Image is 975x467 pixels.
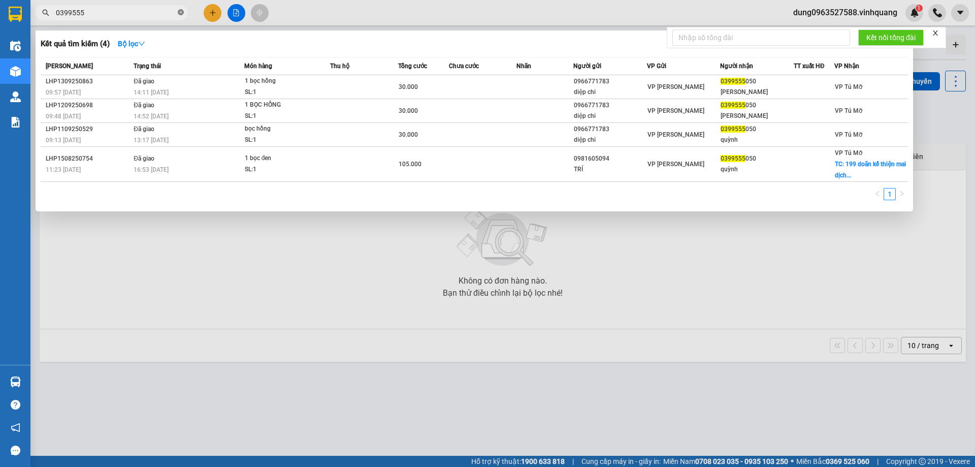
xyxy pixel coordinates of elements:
input: Nhập số tổng đài [672,29,850,46]
span: 105.000 [399,161,421,168]
div: bọc hồng [245,123,321,135]
div: 050 [721,153,793,164]
div: 0966771783 [574,124,646,135]
li: 1 [884,188,896,200]
span: question-circle [11,400,20,410]
span: Trạng thái [134,63,161,70]
div: quỳnh [721,135,793,145]
div: SL: 1 [245,111,321,122]
button: Bộ lọcdown [110,36,153,52]
span: close-circle [178,8,184,18]
div: 0966771783 [574,100,646,111]
div: SL: 1 [245,164,321,175]
span: VP [PERSON_NAME] [647,131,704,138]
button: left [871,188,884,200]
span: TT xuất HĐ [794,63,825,70]
span: TC: 199 doãn kế thiện mai dịch... [835,161,906,179]
span: message [11,446,20,455]
div: diệp chi [574,111,646,121]
div: LHP1109250529 [46,124,131,135]
span: 09:13 [DATE] [46,137,81,144]
div: 0966771783 [574,76,646,87]
span: [PERSON_NAME] [46,63,93,70]
span: 0399555 [721,78,745,85]
div: 1 BỌC HỒNG [245,100,321,111]
span: VP [PERSON_NAME] [647,83,704,90]
span: Đã giao [134,78,154,85]
div: [PERSON_NAME] [721,111,793,121]
span: Món hàng [244,63,272,70]
div: diệp chi [574,87,646,98]
span: 11:23 [DATE] [46,166,81,173]
button: Kết nối tổng đài [858,29,924,46]
strong: Bộ lọc [118,40,145,48]
span: Chưa cước [449,63,479,70]
img: warehouse-icon [10,377,21,387]
span: 30.000 [399,83,418,90]
img: warehouse-icon [10,91,21,102]
span: left [874,191,881,197]
span: 09:57 [DATE] [46,89,81,96]
span: Tổng cước [398,63,427,70]
span: VP [PERSON_NAME] [647,161,704,168]
div: 1 bọc đen [245,153,321,164]
div: quỳnh [721,164,793,175]
input: Tìm tên, số ĐT hoặc mã đơn [56,7,176,18]
div: SL: 1 [245,135,321,146]
span: Người nhận [720,63,753,70]
img: solution-icon [10,117,21,128]
div: diệp chi [574,135,646,145]
span: 0399555 [721,102,745,109]
span: Đã giao [134,126,154,133]
img: logo-vxr [9,7,22,22]
div: 050 [721,124,793,135]
span: right [899,191,905,197]
div: 050 [721,76,793,87]
div: 0981605094 [574,153,646,164]
span: VP Nhận [834,63,859,70]
span: 30.000 [399,131,418,138]
li: Next Page [896,188,908,200]
span: VP Tú Mỡ [835,107,862,114]
div: 050 [721,100,793,111]
span: VP Tú Mỡ [835,131,862,138]
div: LHP1309250863 [46,76,131,87]
span: VP Gửi [647,63,666,70]
span: notification [11,423,20,432]
a: 1 [884,189,895,200]
div: TRÍ [574,164,646,175]
span: 0399555 [721,126,745,133]
span: 0399555 [721,155,745,162]
img: warehouse-icon [10,41,21,51]
span: Nhãn [516,63,531,70]
div: LHP1209250698 [46,100,131,111]
div: [PERSON_NAME] [721,87,793,98]
span: 14:52 [DATE] [134,113,169,120]
span: 30.000 [399,107,418,114]
span: Người gửi [573,63,601,70]
span: close-circle [178,9,184,15]
span: Đã giao [134,155,154,162]
li: Previous Page [871,188,884,200]
span: down [138,40,145,47]
span: VP Tú Mỡ [835,83,862,90]
div: SL: 1 [245,87,321,98]
span: Kết nối tổng đài [866,32,916,43]
span: 14:11 [DATE] [134,89,169,96]
img: warehouse-icon [10,66,21,77]
button: right [896,188,908,200]
span: Đã giao [134,102,154,109]
span: 09:48 [DATE] [46,113,81,120]
span: 13:17 [DATE] [134,137,169,144]
div: 1 bọc hồng [245,76,321,87]
span: Thu hộ [330,63,349,70]
div: LHP1508250754 [46,153,131,164]
span: close [932,29,939,37]
span: VP [PERSON_NAME] [647,107,704,114]
span: search [42,9,49,16]
span: VP Tú Mỡ [835,149,862,157]
h3: Kết quả tìm kiếm ( 4 ) [41,39,110,49]
span: 16:53 [DATE] [134,166,169,173]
